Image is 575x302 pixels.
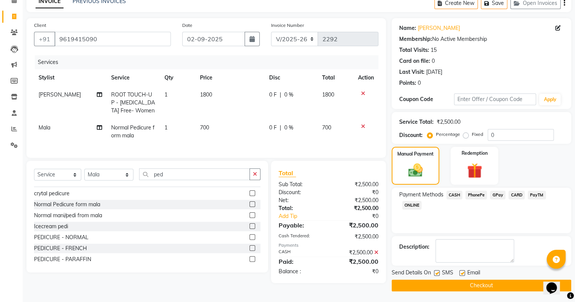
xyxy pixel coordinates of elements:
span: Mala [39,124,50,131]
span: ONLINE [402,201,422,210]
span: 1 [164,124,167,131]
span: ROOT TOUCH-UP - [MEDICAL_DATA] Free- Women [111,91,155,114]
div: Paid: [273,257,329,266]
th: Disc [265,69,318,86]
span: 0 % [284,91,293,99]
label: Redemption [462,150,488,157]
div: Cash Tendered: [273,233,329,241]
th: Price [195,69,265,86]
div: Sub Total: [273,181,329,188]
div: Description: [399,243,429,251]
div: Net: [273,196,329,204]
div: ₹2,500.00 [329,221,384,230]
iframe: chat widget [543,272,567,294]
div: crytal pedicure [34,190,70,198]
input: Enter Offer / Coupon Code [454,93,536,105]
span: Total [279,169,296,177]
span: 0 F [269,124,277,132]
span: 700 [200,124,209,131]
span: | [280,91,281,99]
div: ₹2,500.00 [437,118,460,126]
div: ₹2,500.00 [329,233,384,241]
div: No Active Membership [399,35,564,43]
span: 1 [164,91,167,98]
div: Services [35,55,384,69]
span: PhonePe [465,191,487,199]
input: Search by Name/Mobile/Email/Code [54,32,171,46]
div: PEDICURE - PARAFFIN [34,255,91,263]
span: [PERSON_NAME] [39,91,81,98]
div: Discount: [399,131,423,139]
label: Client [34,22,46,29]
th: Action [353,69,378,86]
span: 1800 [200,91,212,98]
img: _cash.svg [404,162,427,179]
span: Email [467,269,480,278]
div: ₹0 [338,212,384,220]
span: 1800 [322,91,334,98]
button: +91 [34,32,55,46]
div: Service Total: [399,118,434,126]
div: PEDICURE - NORMAL [34,234,88,241]
a: [PERSON_NAME] [418,24,460,32]
div: 0 [432,57,435,65]
span: Normal Pedicure form mala [111,124,155,139]
div: 15 [431,46,437,54]
div: Normal mani/pedi from mala [34,212,102,219]
div: PEDICURE - FRENCH [34,244,87,252]
div: Card on file: [399,57,430,65]
div: [DATE] [426,68,442,76]
div: ₹2,500.00 [329,204,384,212]
th: Total [318,69,353,86]
span: | [280,124,281,132]
label: Manual Payment [397,151,434,157]
div: Membership: [399,35,432,43]
label: Invoice Number [271,22,304,29]
div: Name: [399,24,416,32]
div: Coupon Code [399,95,454,103]
label: Percentage [436,131,460,138]
div: ₹2,500.00 [329,196,384,204]
div: ₹2,500.00 [329,257,384,266]
label: Date [182,22,192,29]
div: ₹2,500.00 [329,181,384,188]
div: Payments [279,242,378,249]
span: 0 F [269,91,277,99]
div: ₹0 [329,188,384,196]
th: Stylist [34,69,107,86]
span: Send Details On [392,269,431,278]
div: 0 [418,79,421,87]
label: Fixed [472,131,483,138]
div: Points: [399,79,416,87]
span: 0 % [284,124,293,132]
span: CASH [446,191,463,199]
div: Balance : [273,268,329,276]
th: Qty [160,69,195,86]
div: CASH [273,249,329,257]
span: CARD [508,191,525,199]
div: Total Visits: [399,46,429,54]
span: Payment Methods [399,191,443,199]
span: GPay [490,191,505,199]
div: Normal Pedicure form mala [34,201,100,209]
div: Payable: [273,221,329,230]
div: ₹2,500.00 [329,249,384,257]
div: Discount: [273,188,329,196]
span: SMS [442,269,453,278]
span: 700 [322,124,331,131]
div: Last Visit: [399,68,425,76]
input: Search or Scan [139,168,250,180]
a: Add Tip [273,212,338,220]
div: Icecream pedi [34,223,68,230]
div: Total: [273,204,329,212]
button: Checkout [392,280,571,291]
span: PayTM [528,191,546,199]
img: _gift.svg [462,161,487,180]
button: Apply [539,94,561,105]
th: Service [107,69,160,86]
div: ₹0 [329,268,384,276]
